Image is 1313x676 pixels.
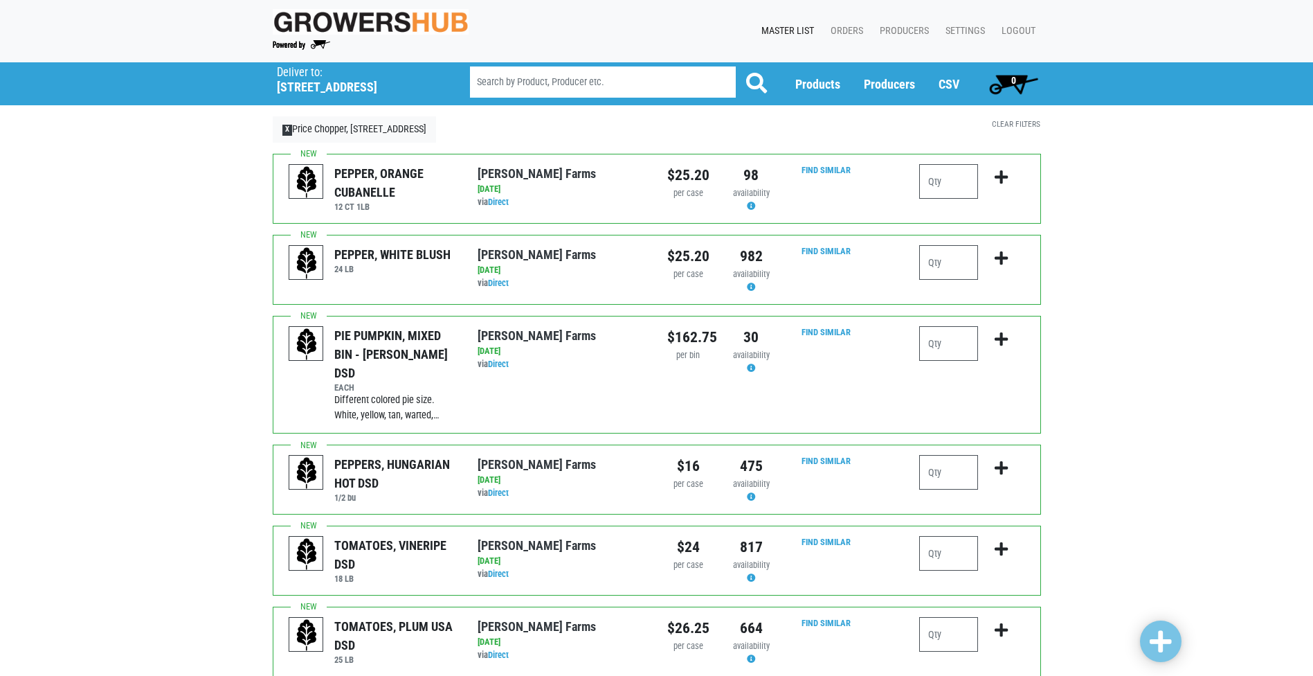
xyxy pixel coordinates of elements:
a: Find Similar [802,456,851,466]
div: $26.25 [667,617,709,639]
div: 982 [730,245,772,267]
a: Direct [488,650,509,660]
span: availability [733,479,770,489]
div: 817 [730,536,772,558]
span: X [282,125,293,136]
div: 664 [730,617,772,639]
a: Find Similar [802,165,851,175]
a: XPrice Chopper, [STREET_ADDRESS] [273,116,437,143]
span: availability [733,269,770,279]
div: via [478,358,646,371]
div: via [478,487,646,500]
div: $162.75 [667,326,709,348]
img: placeholder-variety-43d6402dacf2d531de610a020419775a.svg [289,537,324,571]
a: Producers [869,18,934,44]
a: 0 [983,70,1044,98]
div: 475 [730,455,772,477]
div: via [478,277,646,290]
a: Orders [820,18,869,44]
input: Qty [919,455,978,490]
span: availability [733,560,770,570]
div: $25.20 [667,245,709,267]
div: [DATE] [478,345,646,358]
a: Direct [488,278,509,288]
a: Logout [990,18,1041,44]
div: via [478,196,646,209]
a: Direct [488,359,509,369]
a: Master List [750,18,820,44]
div: PEPPER, WHITE BLUSH [334,245,451,264]
a: Clear Filters [992,119,1040,129]
a: [PERSON_NAME] Farms [478,328,596,343]
input: Qty [919,245,978,280]
img: placeholder-variety-43d6402dacf2d531de610a020419775a.svg [289,327,324,362]
h6: 1/2 bu [334,492,457,503]
div: per case [667,640,709,653]
span: Price Chopper, Erie Boulevard, #172 (2515 Erie Blvd E, Syracuse, NY 13224, USA) [277,62,445,95]
h5: [STREET_ADDRESS] [277,80,435,95]
div: per case [667,268,709,281]
p: Deliver to: [277,66,435,80]
span: availability [733,641,770,651]
div: per case [667,559,709,572]
input: Qty [919,617,978,652]
a: [PERSON_NAME] Farms [478,247,596,262]
div: PEPPER, ORANGE CUBANELLE [334,164,457,202]
h6: EACH [334,382,457,393]
img: placeholder-variety-43d6402dacf2d531de610a020419775a.svg [289,618,324,652]
div: per case [667,478,709,491]
div: TOMATOES, VINERIPE DSD [334,536,457,573]
img: original-fc7597fdc6adbb9d0e2ae620e786d1a2.jpg [273,9,469,35]
input: Qty [919,326,978,361]
div: PIE PUMPKIN, MIXED BIN - [PERSON_NAME] DSD [334,326,457,382]
input: Qty [919,164,978,199]
h6: 24 LB [334,264,451,274]
a: Direct [488,488,509,498]
div: per case [667,187,709,200]
div: 98 [730,164,772,186]
h6: 12 CT 1LB [334,202,457,212]
img: placeholder-variety-43d6402dacf2d531de610a020419775a.svg [289,246,324,281]
div: [DATE] [478,183,646,196]
div: via [478,568,646,581]
a: Products [795,77,840,91]
div: TOMATOES, PLUM USA DSD [334,617,457,655]
a: Find Similar [802,537,851,547]
a: Settings [934,18,990,44]
div: via [478,649,646,662]
a: CSV [939,77,959,91]
a: Find Similar [802,246,851,256]
a: Direct [488,197,509,207]
div: $25.20 [667,164,709,186]
div: [DATE] [478,264,646,277]
a: [PERSON_NAME] Farms [478,166,596,181]
a: Direct [488,569,509,579]
div: $24 [667,536,709,558]
img: placeholder-variety-43d6402dacf2d531de610a020419775a.svg [289,456,324,490]
a: Producers [864,77,915,91]
a: [PERSON_NAME] Farms [478,538,596,553]
div: [DATE] [478,555,646,568]
span: … [433,409,440,421]
div: PEPPERS, HUNGARIAN HOT DSD [334,455,457,492]
div: 30 [730,326,772,348]
div: Different colored pie size. White, yellow, tan, warted, [334,393,457,423]
img: Powered by Big Wheelbarrow [273,40,330,50]
div: $16 [667,455,709,477]
a: [PERSON_NAME] Farms [478,619,596,634]
span: availability [733,350,770,360]
span: availability [733,188,770,198]
div: [DATE] [478,636,646,649]
span: 0 [1011,75,1016,86]
h6: 18 LB [334,573,457,584]
a: Find Similar [802,327,851,337]
h6: 25 LB [334,655,457,665]
input: Search by Product, Producer etc. [470,66,736,98]
input: Qty [919,536,978,571]
a: [PERSON_NAME] Farms [478,457,596,472]
img: placeholder-variety-43d6402dacf2d531de610a020419775a.svg [289,165,324,199]
a: Find Similar [802,618,851,628]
